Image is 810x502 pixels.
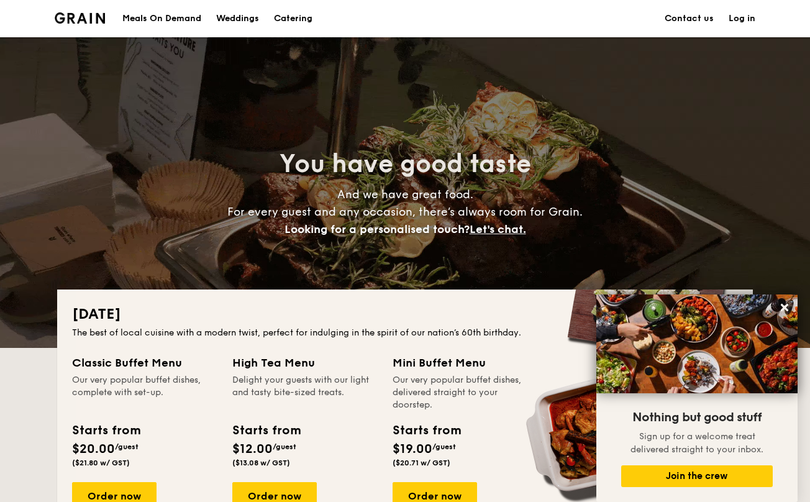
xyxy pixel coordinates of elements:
[775,298,794,317] button: Close
[72,327,738,339] div: The best of local cuisine with a modern twist, perfect for indulging in the spirit of our nation’...
[72,459,130,467] span: ($21.80 w/ GST)
[393,442,432,457] span: $19.00
[227,188,583,236] span: And we have great food. For every guest and any occasion, there’s always room for Grain.
[232,459,290,467] span: ($13.08 w/ GST)
[393,421,460,440] div: Starts from
[280,149,531,179] span: You have good taste
[632,410,762,425] span: Nothing but good stuff
[232,421,300,440] div: Starts from
[55,12,105,24] img: Grain
[621,465,773,487] button: Join the crew
[273,442,296,451] span: /guest
[72,442,115,457] span: $20.00
[596,294,798,393] img: DSC07876-Edit02-Large.jpeg
[55,12,105,24] a: Logotype
[232,442,273,457] span: $12.00
[432,442,456,451] span: /guest
[232,374,378,411] div: Delight your guests with our light and tasty bite-sized treats.
[470,222,526,236] span: Let's chat.
[630,431,763,455] span: Sign up for a welcome treat delivered straight to your inbox.
[115,442,139,451] span: /guest
[232,354,378,372] div: High Tea Menu
[393,459,450,467] span: ($20.71 w/ GST)
[72,354,217,372] div: Classic Buffet Menu
[393,374,538,411] div: Our very popular buffet dishes, delivered straight to your doorstep.
[72,421,140,440] div: Starts from
[393,354,538,372] div: Mini Buffet Menu
[284,222,470,236] span: Looking for a personalised touch?
[72,374,217,411] div: Our very popular buffet dishes, complete with set-up.
[72,304,738,324] h2: [DATE]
